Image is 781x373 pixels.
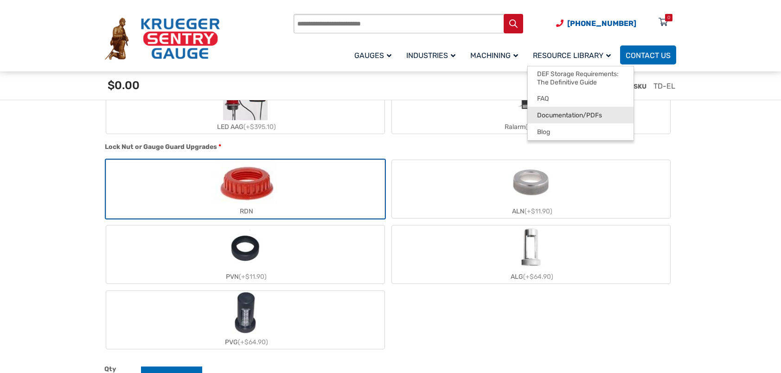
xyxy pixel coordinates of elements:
div: RDN [106,205,384,218]
a: Contact Us [620,45,676,64]
div: PVN [106,270,384,283]
span: (+$64.90) [523,273,553,281]
div: Ralarm [392,120,670,134]
span: Machining [470,51,518,60]
span: Contact Us [626,51,671,60]
a: DEF Storage Requirements: The Definitive Guide [528,66,634,90]
span: TD-EL [653,82,675,90]
span: (+$11.90) [525,207,552,215]
div: LED AAG [106,120,384,134]
span: [PHONE_NUMBER] [567,19,636,28]
span: (+$395.10) [243,123,276,131]
a: Resource Library [527,44,620,66]
span: Industries [406,51,455,60]
label: PVN [106,225,384,283]
label: PVG [106,291,384,349]
span: Gauges [354,51,391,60]
span: (+$64.90) [238,338,268,346]
div: ALG [392,270,670,283]
span: Blog [537,128,550,136]
span: FAQ [537,95,549,103]
span: SKU [634,83,647,90]
a: Phone Number (920) 434-8860 [556,18,636,29]
label: ALG [392,225,670,283]
img: Krueger Sentry Gauge [105,18,220,60]
span: Resource Library [533,51,611,60]
a: FAQ [528,90,634,107]
a: Machining [465,44,527,66]
abbr: required [218,142,221,152]
a: Documentation/PDFs [528,107,634,123]
label: RDN [106,160,384,218]
div: ALN [392,205,670,218]
span: Documentation/PDFs [537,111,602,120]
span: (+$281.00) [525,123,559,131]
a: Gauges [349,44,401,66]
a: Blog [528,123,634,140]
span: DEF Storage Requirements: The Definitive Guide [537,70,624,86]
span: (+$11.90) [239,273,267,281]
a: Industries [401,44,465,66]
span: Lock Nut or Gauge Guard Upgrades [105,143,217,151]
div: PVG [106,335,384,349]
label: ALN [392,160,670,218]
div: 0 [667,14,670,21]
